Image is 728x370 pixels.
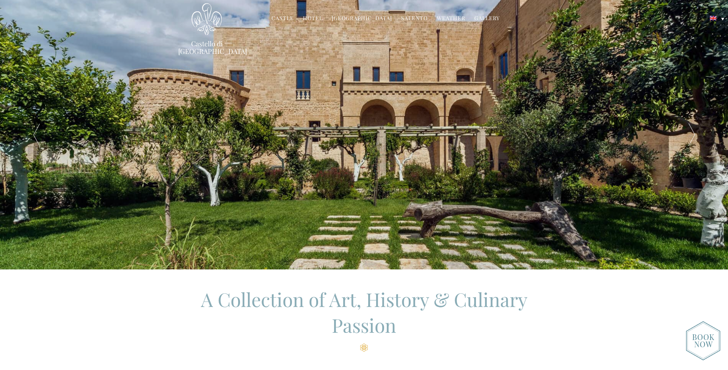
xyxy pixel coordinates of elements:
[686,321,720,361] img: new-booknow.png
[710,16,717,20] img: English
[474,14,500,23] a: Gallery
[178,40,235,55] a: Castello di [GEOGRAPHIC_DATA]
[401,14,428,23] a: Salento
[191,3,222,35] img: Castello di Ugento
[271,14,294,23] a: Castle
[201,287,527,338] span: A Collection of Art, History & Culinary Passion
[303,14,323,23] a: Hotel
[437,14,465,23] a: Weather
[332,14,392,23] a: [GEOGRAPHIC_DATA]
